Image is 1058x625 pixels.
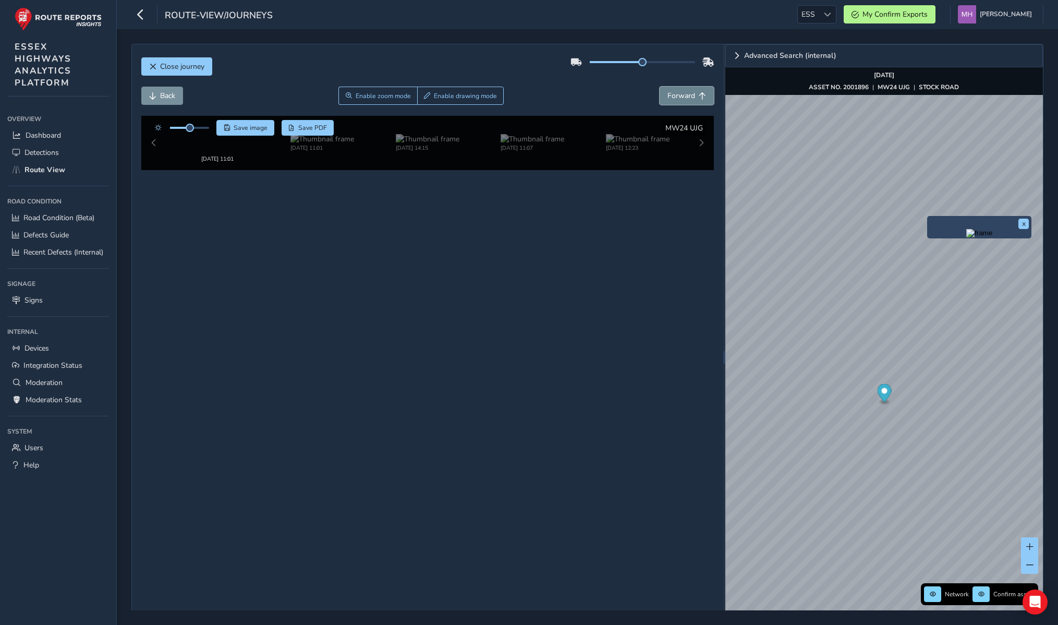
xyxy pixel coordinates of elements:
[160,91,175,101] span: Back
[7,276,109,292] div: Signage
[23,460,39,470] span: Help
[26,395,82,405] span: Moderation Stats
[23,247,103,257] span: Recent Defects (Internal)
[15,7,102,31] img: rr logo
[7,292,109,309] a: Signs
[501,141,564,149] div: [DATE] 11:07
[7,340,109,357] a: Devices
[298,124,327,132] span: Save PDF
[744,52,836,59] span: Advanced Search (internal)
[809,83,869,91] strong: ASSET NO. 2001896
[396,131,459,141] img: Thumbnail frame
[7,374,109,391] a: Moderation
[966,229,992,237] img: frame
[7,194,109,209] div: Road Condition
[25,148,59,158] span: Detections
[7,244,109,261] a: Recent Defects (Internal)
[7,456,109,474] a: Help
[7,391,109,408] a: Moderation Stats
[141,87,183,105] button: Back
[7,127,109,144] a: Dashboard
[660,87,714,105] button: Forward
[1018,219,1029,229] button: x
[1023,590,1048,615] div: Open Intercom Messenger
[7,357,109,374] a: Integration Status
[396,141,459,149] div: [DATE] 14:15
[919,83,959,91] strong: STOCK ROAD
[958,5,976,23] img: diamond-layout
[877,384,891,405] div: Map marker
[25,165,65,175] span: Route View
[809,83,959,91] div: | |
[160,62,204,71] span: Close journey
[141,57,212,76] button: Close journey
[290,131,354,141] img: Thumbnail frame
[23,360,82,370] span: Integration Status
[186,131,249,141] img: Thumbnail frame
[606,141,670,149] div: [DATE] 12:23
[7,439,109,456] a: Users
[26,130,61,140] span: Dashboard
[945,590,969,598] span: Network
[165,9,273,23] span: route-view/journeys
[356,92,411,100] span: Enable zoom mode
[25,443,43,453] span: Users
[667,91,695,101] span: Forward
[7,424,109,439] div: System
[282,120,334,136] button: PDF
[7,324,109,340] div: Internal
[23,230,69,240] span: Defects Guide
[930,229,1029,236] button: Preview frame
[874,71,894,79] strong: [DATE]
[725,44,1043,67] a: Expand
[15,41,71,89] span: ESSEX HIGHWAYS ANALYTICS PLATFORM
[7,226,109,244] a: Defects Guide
[606,131,670,141] img: Thumbnail frame
[798,6,819,23] span: ESS
[25,295,43,305] span: Signs
[7,144,109,161] a: Detections
[665,123,703,133] span: MW24 UJG
[338,87,417,105] button: Zoom
[980,5,1032,23] span: [PERSON_NAME]
[993,590,1035,598] span: Confirm assets
[434,92,497,100] span: Enable drawing mode
[25,343,49,353] span: Devices
[290,141,354,149] div: [DATE] 11:01
[501,131,564,141] img: Thumbnail frame
[23,213,94,223] span: Road Condition (Beta)
[7,111,109,127] div: Overview
[216,120,274,136] button: Save
[186,141,249,149] div: [DATE] 11:01
[7,161,109,178] a: Route View
[7,209,109,226] a: Road Condition (Beta)
[878,83,910,91] strong: MW24 UJG
[26,378,63,388] span: Moderation
[862,9,928,19] span: My Confirm Exports
[234,124,267,132] span: Save image
[844,5,935,23] button: My Confirm Exports
[958,5,1036,23] button: [PERSON_NAME]
[417,87,504,105] button: Draw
